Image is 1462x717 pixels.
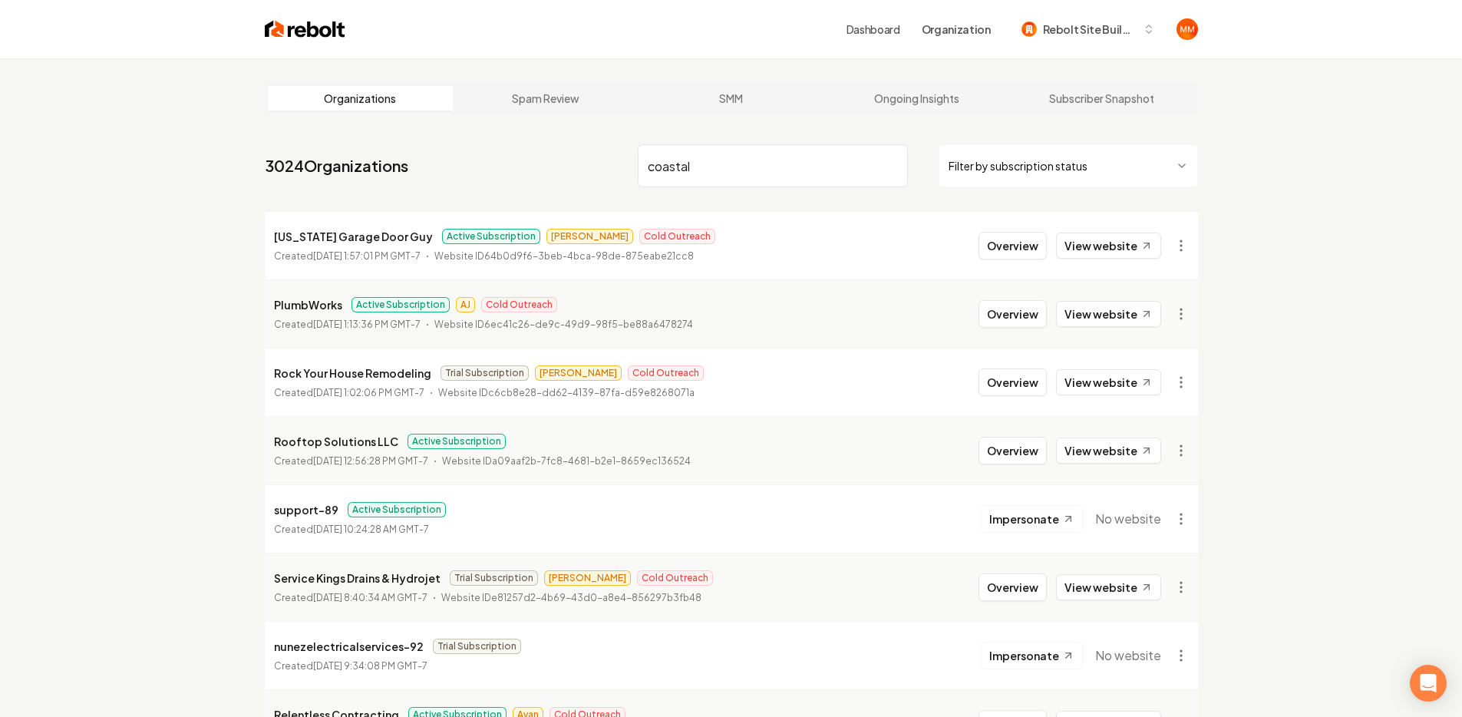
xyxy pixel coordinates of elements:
[1056,233,1161,259] a: View website
[639,229,715,244] span: Cold Outreach
[1177,18,1198,40] button: Open user button
[274,590,427,606] p: Created
[313,387,424,398] time: [DATE] 1:02:06 PM GMT-7
[1056,438,1161,464] a: View website
[535,365,622,381] span: [PERSON_NAME]
[434,249,694,264] p: Website ID 64b0d9f6-3beb-4bca-98de-875eabe21cc8
[1009,86,1195,111] a: Subscriber Snapshot
[274,659,427,674] p: Created
[313,524,429,535] time: [DATE] 10:24:28 AM GMT-7
[274,296,342,314] p: PlumbWorks
[847,21,900,37] a: Dashboard
[265,155,408,177] a: 3024Organizations
[274,569,441,587] p: Service Kings Drains & Hydrojet
[638,144,908,187] input: Search by name or ID
[637,570,713,586] span: Cold Outreach
[268,86,454,111] a: Organizations
[628,365,704,381] span: Cold Outreach
[989,511,1059,527] span: Impersonate
[351,297,450,312] span: Active Subscription
[313,660,427,672] time: [DATE] 9:34:08 PM GMT-7
[979,232,1047,259] button: Overview
[1410,665,1447,702] div: Open Intercom Messenger
[265,18,345,40] img: Rebolt Logo
[989,648,1059,663] span: Impersonate
[546,229,633,244] span: [PERSON_NAME]
[442,229,540,244] span: Active Subscription
[274,249,421,264] p: Created
[979,437,1047,464] button: Overview
[481,297,557,312] span: Cold Outreach
[450,570,538,586] span: Trial Subscription
[438,385,695,401] p: Website ID c6cb8e28-dd62-4139-87fa-d59e8268071a
[433,639,521,654] span: Trial Subscription
[1056,369,1161,395] a: View website
[913,15,1000,43] button: Organization
[981,505,1083,533] button: Impersonate
[313,319,421,330] time: [DATE] 1:13:36 PM GMT-7
[1095,510,1161,528] span: No website
[274,522,429,537] p: Created
[274,501,338,519] p: support-89
[348,502,446,517] span: Active Subscription
[313,592,427,603] time: [DATE] 8:40:34 AM GMT-7
[442,454,691,469] p: Website ID a09aaf2b-7fc8-4681-b2e1-8659ec136524
[456,297,475,312] span: AJ
[274,637,424,656] p: nunezelectricalservices-92
[313,455,428,467] time: [DATE] 12:56:28 PM GMT-7
[441,590,701,606] p: Website ID e81257d2-4b69-43d0-a8e4-856297b3fb48
[1056,574,1161,600] a: View website
[274,385,424,401] p: Created
[274,364,431,382] p: Rock Your House Remodeling
[979,368,1047,396] button: Overview
[823,86,1009,111] a: Ongoing Insights
[1056,301,1161,327] a: View website
[1177,18,1198,40] img: Matthew Meyer
[274,432,398,451] p: Rooftop Solutions LLC
[453,86,639,111] a: Spam Review
[408,434,506,449] span: Active Subscription
[1043,21,1137,38] span: Rebolt Site Builder
[1095,646,1161,665] span: No website
[979,573,1047,601] button: Overview
[1021,21,1037,37] img: Rebolt Site Builder
[639,86,824,111] a: SMM
[979,300,1047,328] button: Overview
[441,365,529,381] span: Trial Subscription
[434,317,693,332] p: Website ID 6ec41c26-de9c-49d9-98f5-be88a6478274
[544,570,631,586] span: [PERSON_NAME]
[274,317,421,332] p: Created
[274,454,428,469] p: Created
[313,250,421,262] time: [DATE] 1:57:01 PM GMT-7
[274,227,433,246] p: [US_STATE] Garage Door Guy
[981,642,1083,669] button: Impersonate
